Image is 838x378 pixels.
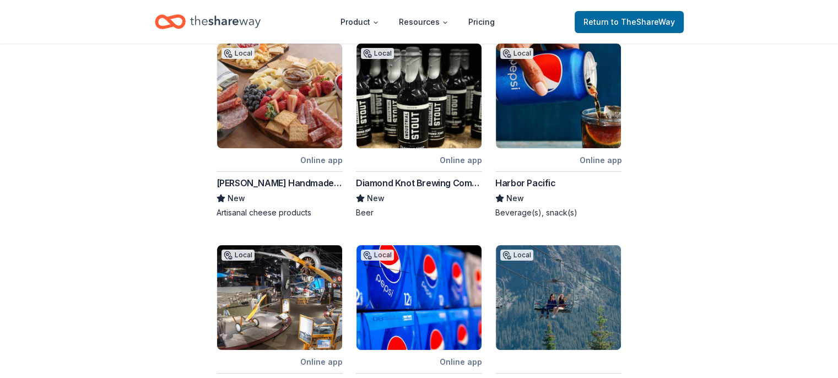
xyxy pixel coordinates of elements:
[217,43,343,218] a: Image for Beecher's Handmade CheeseLocalOnline app[PERSON_NAME] Handmade CheeseNewArtisanal chees...
[300,355,343,369] div: Online app
[440,355,482,369] div: Online app
[459,11,504,33] a: Pricing
[356,44,482,148] img: Image for Diamond Knot Brewing Company
[500,250,533,261] div: Local
[356,207,482,218] div: Beer
[300,153,343,167] div: Online app
[496,245,621,350] img: Image for The Summit at Snoqualmie
[361,250,394,261] div: Local
[495,43,621,218] a: Image for Harbor PacificLocalOnline appHarbor PacificNewBeverage(s), snack(s)
[495,176,555,190] div: Harbor Pacific
[361,48,394,59] div: Local
[155,9,261,35] a: Home
[332,9,504,35] nav: Main
[217,207,343,218] div: Artisanal cheese products
[367,192,385,205] span: New
[500,48,533,59] div: Local
[221,48,255,59] div: Local
[217,44,342,148] img: Image for Beecher's Handmade Cheese
[356,43,482,218] a: Image for Diamond Knot Brewing CompanyLocalOnline appDiamond Knot Brewing CompanyNewBeer
[356,245,482,350] img: Image for Olympia Pepsi
[332,11,388,33] button: Product
[579,153,621,167] div: Online app
[390,11,457,33] button: Resources
[217,245,342,350] img: Image for Museum of Flight
[495,207,621,218] div: Beverage(s), snack(s)
[228,192,245,205] span: New
[575,11,684,33] a: Returnto TheShareWay
[496,44,621,148] img: Image for Harbor Pacific
[440,153,482,167] div: Online app
[356,176,482,190] div: Diamond Knot Brewing Company
[217,176,343,190] div: [PERSON_NAME] Handmade Cheese
[611,17,675,26] span: to TheShareWay
[583,15,675,29] span: Return
[506,192,524,205] span: New
[221,250,255,261] div: Local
